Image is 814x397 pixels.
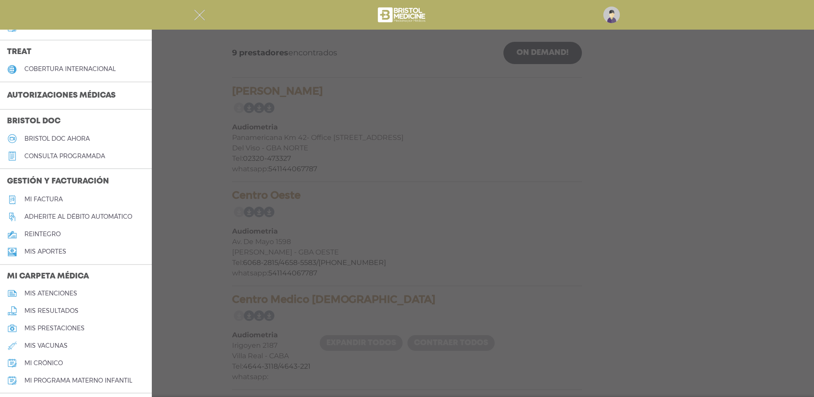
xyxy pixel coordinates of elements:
[24,342,68,349] h5: mis vacunas
[194,10,205,20] img: Cober_menu-close-white.svg
[24,360,63,367] h5: mi crónico
[24,213,132,221] h5: Adherite al débito automático
[24,153,105,160] h5: consulta programada
[24,196,63,203] h5: Mi factura
[24,290,77,297] h5: mis atenciones
[24,325,85,332] h5: mis prestaciones
[24,248,66,255] h5: Mis aportes
[24,307,79,315] h5: mis resultados
[24,24,77,31] h5: Mi plan médico
[376,4,428,25] img: bristol-medicine-blanco.png
[24,231,61,238] h5: reintegro
[24,135,90,143] h5: Bristol doc ahora
[24,65,116,73] h5: cobertura internacional
[24,377,132,384] h5: mi programa materno infantil
[603,7,620,23] img: profile-placeholder.svg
